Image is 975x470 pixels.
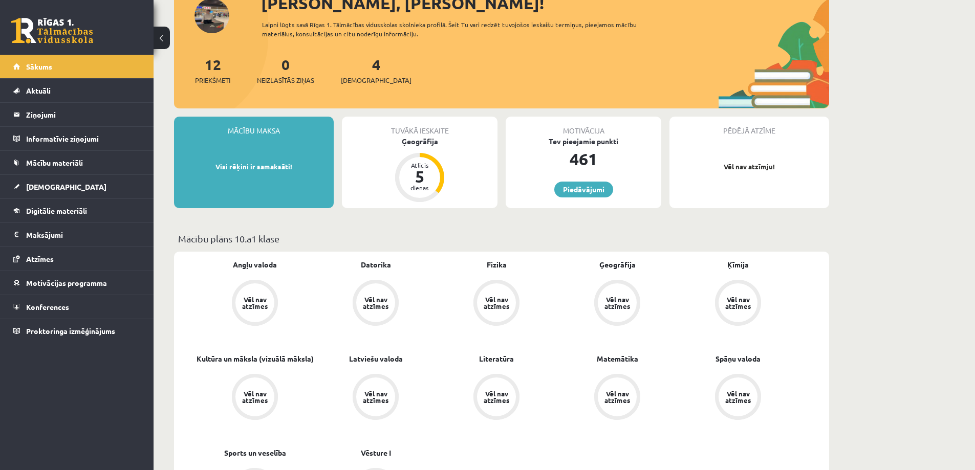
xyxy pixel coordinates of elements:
[506,136,661,147] div: Tev pieejamie punkti
[26,206,87,215] span: Digitālie materiāli
[195,75,230,85] span: Priekšmeti
[404,185,435,191] div: dienas
[13,295,141,319] a: Konferences
[26,103,141,126] legend: Ziņojumi
[678,374,798,422] a: Vēl nav atzīmes
[257,55,314,85] a: 0Neizlasītās ziņas
[241,296,269,309] div: Vēl nav atzīmes
[179,162,329,172] p: Visi rēķini ir samaksāti!
[716,353,761,364] a: Spāņu valoda
[13,223,141,247] a: Maksājumi
[315,374,436,422] a: Vēl nav atzīmes
[26,182,106,191] span: [DEMOGRAPHIC_DATA]
[342,117,497,136] div: Tuvākā ieskaite
[26,326,115,335] span: Proktoringa izmēģinājums
[554,182,613,197] a: Piedāvājumi
[724,390,752,404] div: Vēl nav atzīmes
[315,280,436,328] a: Vēl nav atzīmes
[342,136,497,204] a: Ģeogrāfija Atlicis 5 dienas
[506,117,661,136] div: Motivācija
[482,296,511,309] div: Vēl nav atzīmes
[678,280,798,328] a: Vēl nav atzīmes
[506,147,661,171] div: 461
[724,296,752,309] div: Vēl nav atzīmes
[482,390,511,404] div: Vēl nav atzīmes
[404,162,435,168] div: Atlicis
[233,259,277,270] a: Angļu valoda
[487,259,507,270] a: Fizika
[13,319,141,343] a: Proktoringa izmēģinājums
[13,79,141,102] a: Aktuāli
[174,117,334,136] div: Mācību maksa
[26,127,141,150] legend: Informatīvie ziņojumi
[13,55,141,78] a: Sākums
[341,55,411,85] a: 4[DEMOGRAPHIC_DATA]
[194,374,315,422] a: Vēl nav atzīmes
[557,280,678,328] a: Vēl nav atzīmes
[13,199,141,222] a: Digitālie materiāli
[603,390,632,404] div: Vēl nav atzīmes
[194,280,315,328] a: Vēl nav atzīmes
[597,353,638,364] a: Matemātika
[361,447,391,458] a: Vēsture I
[361,390,390,404] div: Vēl nav atzīmes
[262,20,655,38] div: Laipni lūgts savā Rīgas 1. Tālmācības vidusskolas skolnieka profilā. Šeit Tu vari redzēt tuvojošo...
[13,271,141,295] a: Motivācijas programma
[197,353,314,364] a: Kultūra un māksla (vizuālā māksla)
[349,353,403,364] a: Latviešu valoda
[599,259,636,270] a: Ģeogrāfija
[361,296,390,309] div: Vēl nav atzīmes
[436,280,557,328] a: Vēl nav atzīmes
[257,75,314,85] span: Neizlasītās ziņas
[13,151,141,174] a: Mācību materiāli
[479,353,514,364] a: Literatūra
[195,55,230,85] a: 12Priekšmeti
[727,259,749,270] a: Ķīmija
[11,18,93,43] a: Rīgas 1. Tālmācības vidusskola
[13,175,141,198] a: [DEMOGRAPHIC_DATA]
[178,232,825,245] p: Mācību plāns 10.a1 klase
[404,168,435,185] div: 5
[241,390,269,404] div: Vēl nav atzīmes
[361,259,391,270] a: Datorika
[341,75,411,85] span: [DEMOGRAPHIC_DATA]
[26,254,54,263] span: Atzīmes
[26,223,141,247] legend: Maksājumi
[26,302,69,311] span: Konferences
[675,162,824,172] p: Vēl nav atzīmju!
[26,62,52,71] span: Sākums
[436,374,557,422] a: Vēl nav atzīmes
[557,374,678,422] a: Vēl nav atzīmes
[224,447,286,458] a: Sports un veselība
[26,86,51,95] span: Aktuāli
[13,247,141,271] a: Atzīmes
[13,103,141,126] a: Ziņojumi
[342,136,497,147] div: Ģeogrāfija
[13,127,141,150] a: Informatīvie ziņojumi
[26,158,83,167] span: Mācību materiāli
[669,117,829,136] div: Pēdējā atzīme
[26,278,107,287] span: Motivācijas programma
[603,296,632,309] div: Vēl nav atzīmes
